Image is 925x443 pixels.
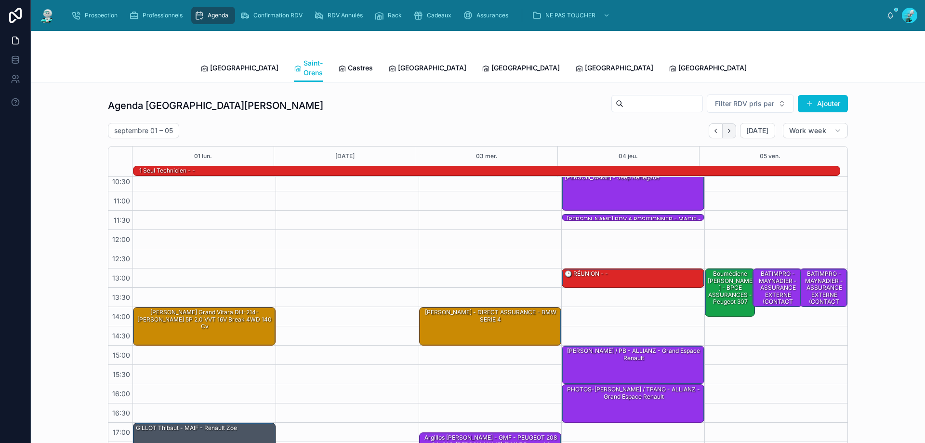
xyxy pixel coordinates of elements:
[476,12,508,19] span: Assurances
[619,147,638,166] button: 04 jeu.
[328,12,363,19] span: RDV Annulés
[545,12,595,19] span: NE PAS TOUCHER
[707,94,794,113] button: Select Button
[783,123,848,138] button: Work week
[111,197,132,205] span: 11:00
[564,385,703,401] div: PHOTOS-[PERSON_NAME] / TPANO - ALLIANZ - Grand espace Renault
[707,269,754,306] div: Boumédiene [PERSON_NAME] - BPCE ASSURANCES - Peugeot 307
[421,308,561,324] div: [PERSON_NAME] - DIRECT ASSURANCE - BMW SERIE 4
[110,293,132,301] span: 13:30
[110,389,132,398] span: 16:00
[564,347,703,362] div: [PERSON_NAME] / PB - ALLIANZ - Grand espace Renault
[753,269,802,307] div: BATIMPRO - MAYNADIER - ASSURANCE EXTERNE (CONTACT DIRECT) -
[564,215,703,238] div: [PERSON_NAME] RDV a POSITIONNER - MACIF - PEUGEOT Expert II Tepee 2.0 HDi 16V FAP Combi long 163 cv
[294,54,323,82] a: Saint-Orens
[388,12,402,19] span: Rack
[562,346,704,384] div: [PERSON_NAME] / PB - ALLIANZ - Grand espace Renault
[398,63,466,73] span: [GEOGRAPHIC_DATA]
[191,7,235,24] a: Agenda
[575,59,653,79] a: [GEOGRAPHIC_DATA]
[39,8,56,23] img: App logo
[669,59,747,79] a: [GEOGRAPHIC_DATA]
[110,255,132,263] span: 12:30
[338,59,373,79] a: Castres
[126,7,189,24] a: Professionnels
[789,126,826,135] span: Work week
[562,215,704,224] div: [PERSON_NAME] RDV a POSITIONNER - MACIF - PEUGEOT Expert II Tepee 2.0 HDi 16V FAP Combi long 163 cv
[585,63,653,73] span: [GEOGRAPHIC_DATA]
[564,173,661,182] div: [PERSON_NAME] - Jeep Renegade
[705,269,754,316] div: Boumédiene [PERSON_NAME] - BPCE ASSURANCES - Peugeot 307
[427,12,451,19] span: Cadeaux
[108,99,323,112] h1: Agenda [GEOGRAPHIC_DATA][PERSON_NAME]
[740,123,775,138] button: [DATE]
[110,274,132,282] span: 13:00
[562,173,704,210] div: [PERSON_NAME] - Jeep Renegade
[678,63,747,73] span: [GEOGRAPHIC_DATA]
[200,59,278,79] a: [GEOGRAPHIC_DATA]
[335,147,355,166] button: [DATE]
[476,147,498,166] button: 03 mer.
[114,126,173,135] h2: septembre 01 – 05
[562,269,704,287] div: 🕒 RÉUNION - -
[208,12,228,19] span: Agenda
[64,5,886,26] div: scrollable content
[110,428,132,436] span: 17:00
[754,269,802,313] div: BATIMPRO - MAYNADIER - ASSURANCE EXTERNE (CONTACT DIRECT) -
[410,7,458,24] a: Cadeaux
[562,385,704,422] div: PHOTOS-[PERSON_NAME] / TPANO - ALLIANZ - Grand espace Renault
[110,177,132,186] span: 10:30
[491,63,560,73] span: [GEOGRAPHIC_DATA]
[798,95,848,112] button: Ajouter
[371,7,409,24] a: Rack
[304,58,323,78] span: Saint-Orens
[420,308,561,345] div: [PERSON_NAME] - DIRECT ASSURANCE - BMW SERIE 4
[111,216,132,224] span: 11:30
[723,123,736,138] button: Next
[143,12,183,19] span: Professionnels
[237,7,309,24] a: Confirmation RDV
[68,7,124,24] a: Prospection
[110,332,132,340] span: 14:30
[110,370,132,378] span: 15:30
[482,59,560,79] a: [GEOGRAPHIC_DATA]
[110,409,132,417] span: 16:30
[802,269,846,313] div: BATIMPRO - MAYNADIER - ASSURANCE EXTERNE (CONTACT DIRECT) -
[760,147,780,166] button: 05 ven.
[311,7,370,24] a: RDV Annulés
[135,424,238,432] div: GILLOT Thibaut - MAIF - Renault Zoe
[348,63,373,73] span: Castres
[388,59,466,79] a: [GEOGRAPHIC_DATA]
[460,7,515,24] a: Assurances
[529,7,615,24] a: NE PAS TOUCHER
[135,308,275,331] div: [PERSON_NAME] Grand Vitara DH-214-[PERSON_NAME] 5P 2.0 VVT 16V Break 4WD 140 cv
[138,166,196,175] div: 1 seul technicien - -
[210,63,278,73] span: [GEOGRAPHIC_DATA]
[709,123,723,138] button: Back
[746,126,769,135] span: [DATE]
[110,351,132,359] span: 15:00
[85,12,118,19] span: Prospection
[253,12,303,19] span: Confirmation RDV
[564,269,609,278] div: 🕒 RÉUNION - -
[715,99,774,108] span: Filter RDV pris par
[194,147,212,166] button: 01 lun.
[133,308,275,345] div: [PERSON_NAME] Grand Vitara DH-214-[PERSON_NAME] 5P 2.0 VVT 16V Break 4WD 140 cv
[110,235,132,243] span: 12:00
[800,269,847,307] div: BATIMPRO - MAYNADIER - ASSURANCE EXTERNE (CONTACT DIRECT) -
[110,312,132,321] span: 14:00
